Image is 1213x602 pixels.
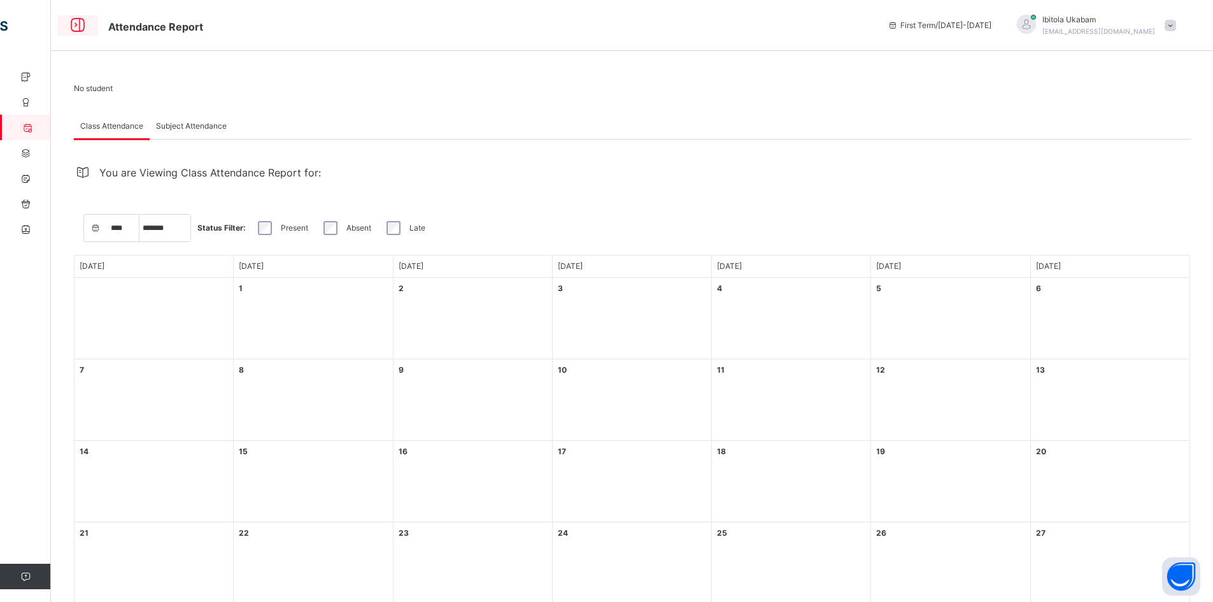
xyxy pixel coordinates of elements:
div: 10 [558,364,567,376]
label: Late [409,222,425,234]
div: Events for day 2 [394,278,553,359]
div: 24 [558,527,568,539]
div: 3 [558,283,563,294]
div: Day of Week [74,255,234,278]
div: 2 [399,283,404,294]
div: IbitolaUkabam [1004,14,1182,37]
button: Open asap [1162,557,1200,596]
div: Events for day 1 [234,278,393,359]
div: 8 [239,364,244,376]
div: 22 [239,527,249,539]
div: Events for day 10 [553,359,712,441]
label: Absent [346,222,371,234]
div: Events for day 11 [712,359,871,441]
div: Events for day 12 [871,359,1030,441]
div: 12 [876,364,885,376]
div: Events for day 3 [553,278,712,359]
div: Events for day 13 [1031,359,1190,441]
span: [EMAIL_ADDRESS][DOMAIN_NAME] [1042,27,1155,35]
div: 7 [80,364,84,376]
span: Status Filter: [197,222,246,234]
div: Events for day 20 [1031,441,1190,522]
div: Events for day 7 [74,359,234,441]
div: Day of Week [234,255,393,278]
div: 4 [717,283,722,294]
div: Day of Week [1031,255,1190,278]
span: Attendance Report [108,20,203,33]
div: Events for day 17 [553,441,712,522]
div: Events for day 19 [871,441,1030,522]
span: Ibitola Ukabam [1042,14,1155,25]
label: Present [281,222,308,234]
div: Events for day 4 [712,278,871,359]
div: Events for day 8 [234,359,393,441]
div: 15 [239,446,248,457]
div: Day of Week [871,255,1030,278]
div: 14 [80,446,89,457]
div: Day of Week [553,255,712,278]
div: 17 [558,446,566,457]
div: 1 [239,283,243,294]
div: 11 [717,364,725,376]
div: 26 [876,527,886,539]
div: Events for day 9 [394,359,553,441]
span: You are Viewing Class Attendance Report for: [99,159,321,187]
p: No student [74,83,1190,94]
div: 16 [399,446,408,457]
span: session/term information [888,20,991,31]
div: Events for day 5 [871,278,1030,359]
div: 9 [399,364,404,376]
div: Empty Day [74,278,234,359]
div: Events for day 15 [234,441,393,522]
div: Day of Week [394,255,553,278]
div: 27 [1036,527,1046,539]
div: Events for day 6 [1031,278,1190,359]
div: 23 [399,527,409,539]
div: Day of Week [712,255,871,278]
div: 19 [876,446,885,457]
div: Events for day 16 [394,441,553,522]
div: 21 [80,527,89,539]
div: 13 [1036,364,1045,376]
div: Events for day 14 [74,441,234,522]
div: 5 [876,283,881,294]
div: Events for day 18 [712,441,871,522]
span: Subject Attendance [156,120,227,132]
div: 20 [1036,446,1046,457]
div: 18 [717,446,726,457]
div: 25 [717,527,727,539]
span: Class Attendance [80,120,143,132]
div: 6 [1036,283,1041,294]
